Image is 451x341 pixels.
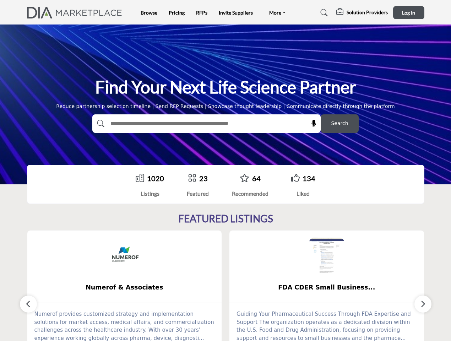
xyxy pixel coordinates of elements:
[314,7,332,18] a: Search
[232,189,268,198] div: Recommended
[56,103,395,110] div: Reduce partnership selection timeline | Send RFP Requests | Showcase thought leadership | Communi...
[229,278,424,297] a: FDA CDER Small Business...
[136,189,164,198] div: Listings
[393,6,424,19] button: Log In
[141,10,157,16] a: Browse
[178,213,273,225] h2: FEATURED LISTINGS
[264,8,290,18] a: More
[95,76,356,98] h1: Find Your Next Life Science Partner
[240,278,413,297] b: FDA CDER Small Business and Industry Assistance (SBIA)
[240,283,413,292] span: FDA CDER Small Business...
[38,283,211,292] span: Numerof & Associates
[402,10,415,16] span: Log In
[107,238,142,273] img: Numerof & Associates
[38,278,211,297] b: Numerof & Associates
[147,174,164,183] a: 1020
[291,174,300,182] i: Go to Liked
[291,189,315,198] div: Liked
[321,114,359,133] button: Search
[252,174,261,183] a: 64
[196,10,207,16] a: RFPs
[199,174,208,183] a: 23
[187,189,209,198] div: Featured
[27,278,222,297] a: Numerof & Associates
[336,9,388,17] div: Solution Providers
[188,174,196,183] a: Go to Featured
[169,10,185,16] a: Pricing
[219,10,253,16] a: Invite Suppliers
[240,174,249,183] a: Go to Recommended
[331,120,348,127] span: Search
[27,7,126,18] img: Site Logo
[347,9,388,16] h5: Solution Providers
[303,174,315,183] a: 134
[309,238,344,273] img: FDA CDER Small Business and Industry Assistance (SBIA)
